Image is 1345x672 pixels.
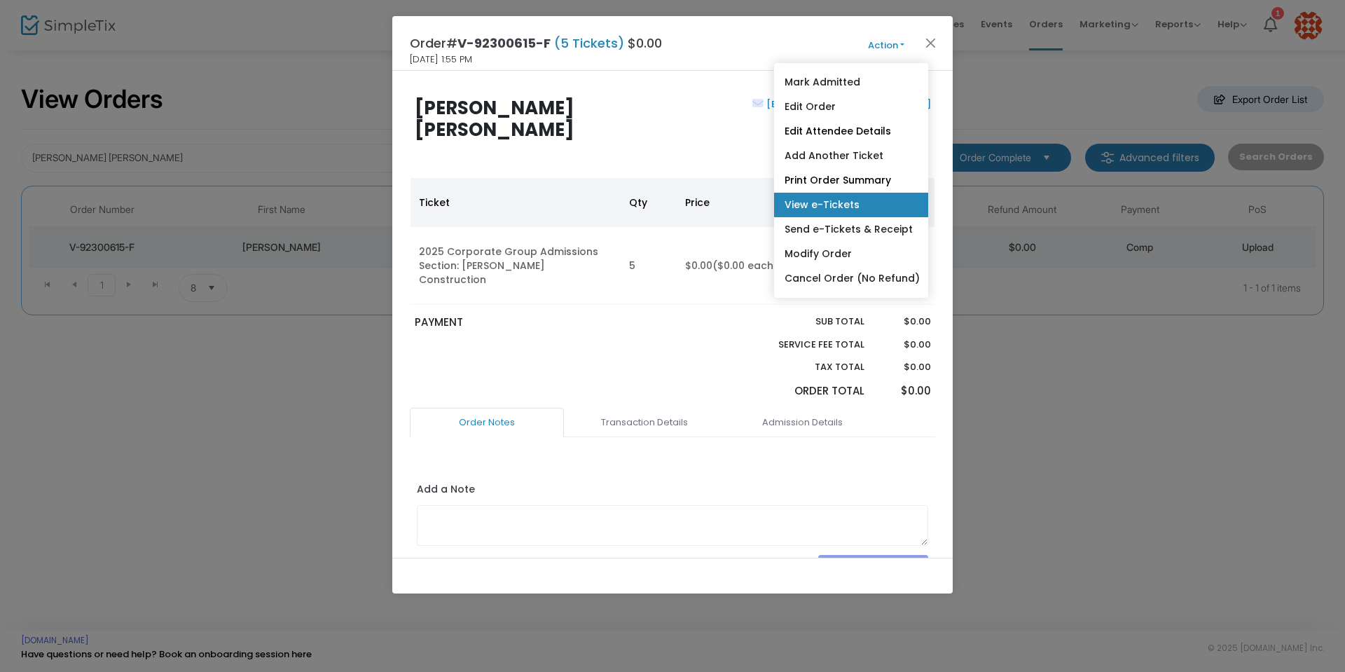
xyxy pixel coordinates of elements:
a: Send e-Tickets & Receipt [774,217,928,242]
p: PAYMENT [415,315,666,331]
a: Order Notes [410,408,564,437]
a: Add Another Ticket [774,144,928,168]
p: $0.00 [878,338,930,352]
a: Edit Order [774,95,928,119]
div: Data table [411,178,934,305]
td: 2025 Corporate Group Admissions Section: [PERSON_NAME] Construction [411,227,621,305]
span: [DATE] 1:55 PM [410,53,472,67]
span: V-92300615-F [457,34,551,52]
a: Admission Details [725,408,879,437]
a: Modify Order [774,242,928,266]
h4: Order# $0.00 [410,34,662,53]
label: Add a Note [417,482,475,500]
a: Print Order Summary [774,168,928,193]
td: $0.00 [677,227,810,305]
p: Sub total [745,315,864,329]
p: $0.00 [878,360,930,374]
button: Close [922,34,940,52]
a: Transaction Details [567,408,722,437]
a: View e-Tickets [774,193,928,217]
span: (5 Tickets) [551,34,628,52]
p: Service Fee Total [745,338,864,352]
p: $0.00 [878,315,930,329]
th: Price [677,178,810,227]
p: Order Total [745,383,864,399]
span: ($0.00 each) [712,259,778,273]
b: [PERSON_NAME] [PERSON_NAME] [415,95,574,142]
a: Cancel Order (No Refund) [774,266,928,291]
th: Qty [621,178,677,227]
a: Mark Admitted [774,70,928,95]
th: Ticket [411,178,621,227]
p: $0.00 [878,383,930,399]
td: 5 [621,227,677,305]
a: Edit Attendee Details [774,119,928,144]
p: Tax Total [745,360,864,374]
button: Action [844,38,928,53]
